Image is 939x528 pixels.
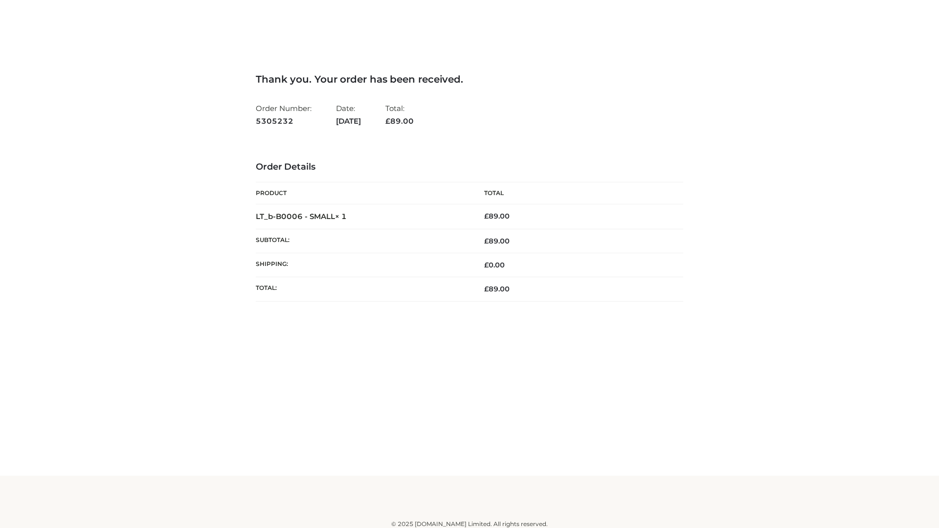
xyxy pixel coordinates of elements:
[484,285,510,293] span: 89.00
[484,261,489,269] span: £
[385,116,414,126] span: 89.00
[256,212,347,221] strong: LT_b-B0006 - SMALL
[256,115,312,128] strong: 5305232
[484,261,505,269] bdi: 0.00
[336,100,361,130] li: Date:
[256,182,469,204] th: Product
[484,237,489,245] span: £
[336,115,361,128] strong: [DATE]
[484,237,510,245] span: 89.00
[256,73,683,85] h3: Thank you. Your order has been received.
[256,277,469,301] th: Total:
[385,116,390,126] span: £
[469,182,683,204] th: Total
[335,212,347,221] strong: × 1
[256,253,469,277] th: Shipping:
[484,212,489,220] span: £
[256,162,683,173] h3: Order Details
[256,100,312,130] li: Order Number:
[484,285,489,293] span: £
[484,212,510,220] bdi: 89.00
[385,100,414,130] li: Total:
[256,229,469,253] th: Subtotal:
